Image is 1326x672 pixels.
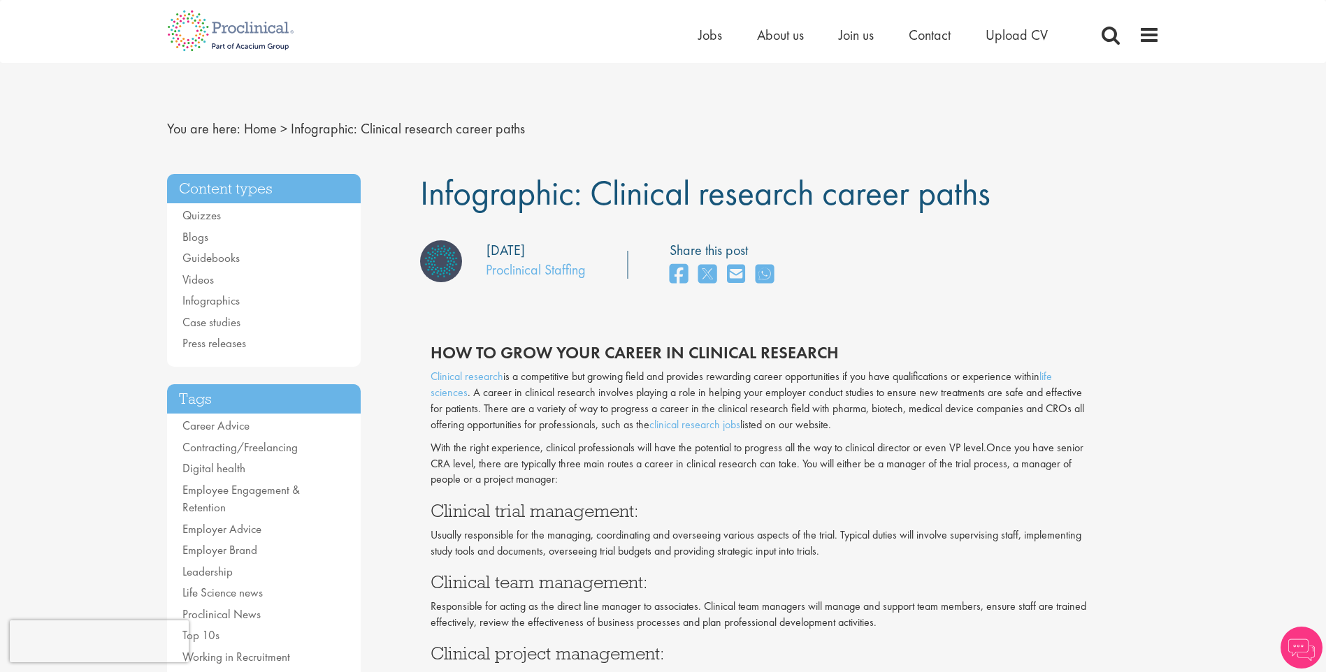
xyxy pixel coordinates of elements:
img: Chatbot [1281,627,1323,669]
span: > [280,119,287,138]
a: Proclinical Staffing [486,261,586,279]
div: [DATE] [487,240,525,261]
label: Share this post [670,240,781,261]
a: Leadership [182,564,233,579]
h3: Clinical team management: [431,573,1087,591]
h2: How to grow your career in clinical research [431,344,1087,362]
a: Life Science news [182,585,263,600]
a: share on email [727,260,745,290]
span: Once you have senior CRA level, there are typically three main routes a career in clinical resear... [431,440,1083,487]
a: Quizzes [182,207,221,223]
a: Career Advice [182,418,250,433]
a: Case studies [182,314,240,330]
a: share on whats app [756,260,774,290]
p: With the right experience, clinical professionals will have the potential to progress all the way... [431,440,1087,488]
p: is a competitive but growing field and provides rewarding career opportunities if you have qualif... [431,369,1087,432]
a: Blogs [182,229,208,244]
span: Infographic: Clinical research career paths [291,119,525,138]
h3: Clinical trial management: [431,502,1087,520]
p: Usually responsible for the managing, coordinating and overseeing various aspects of the trial. T... [431,527,1087,560]
h3: Clinical project management: [431,644,1087,662]
a: Contact [909,26,951,44]
a: About us [757,26,804,44]
a: Proclinical News [182,606,261,622]
a: Guidebooks [182,250,240,265]
a: breadcrumb link [244,119,277,138]
a: share on facebook [670,260,688,290]
a: Clinical research [431,369,503,384]
a: Videos [182,272,214,287]
a: Join us [839,26,874,44]
a: Upload CV [986,26,1048,44]
iframe: reCAPTCHA [10,620,189,662]
a: Working in Recruitment [182,649,290,664]
a: Digital health [182,460,245,476]
span: Infographic: Clinical research career paths [420,170,990,215]
h3: Tags [167,384,361,414]
img: Proclinical Staffing [420,240,462,282]
h3: Content types [167,174,361,204]
a: Press releases [182,335,246,351]
span: You are here: [167,119,240,138]
a: Employee Engagement & Retention [182,482,300,516]
a: life sciences [431,369,1052,400]
a: Jobs [698,26,722,44]
p: Responsible for acting as the direct line manager to associates. Clinical team managers will mana... [431,599,1087,631]
a: Employer Advice [182,521,261,536]
a: Contracting/Freelancing [182,439,298,455]
a: clinical research jobs [649,417,740,432]
a: Top 10s [182,627,219,643]
a: Employer Brand [182,542,257,557]
a: share on twitter [698,260,716,290]
a: Infographics [182,293,240,308]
